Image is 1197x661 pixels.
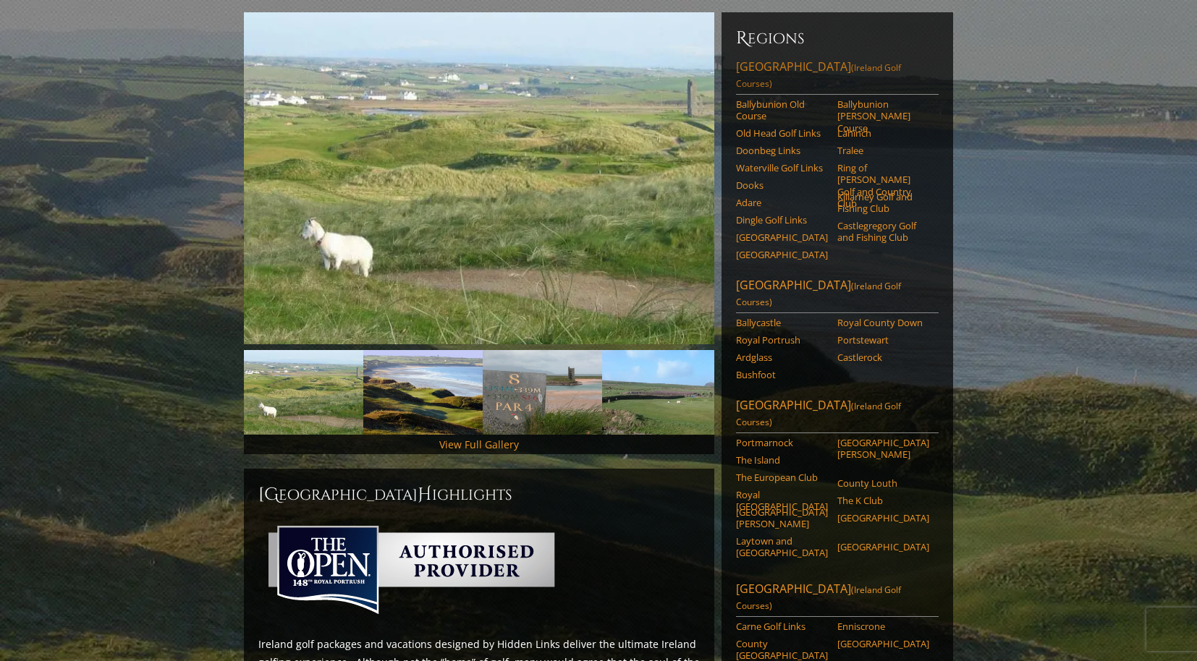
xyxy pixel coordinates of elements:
[736,214,828,226] a: Dingle Golf Links
[837,512,929,524] a: [GEOGRAPHIC_DATA]
[736,506,828,530] a: [GEOGRAPHIC_DATA][PERSON_NAME]
[736,277,939,313] a: [GEOGRAPHIC_DATA](Ireland Golf Courses)
[837,621,929,632] a: Enniscrone
[837,351,929,363] a: Castlerock
[736,454,828,466] a: The Island
[736,98,828,122] a: Ballybunion Old Course
[736,334,828,346] a: Royal Portrush
[736,535,828,559] a: Laytown and [GEOGRAPHIC_DATA]
[837,317,929,328] a: Royal County Down
[736,59,939,95] a: [GEOGRAPHIC_DATA](Ireland Golf Courses)
[837,495,929,506] a: The K Club
[736,249,828,260] a: [GEOGRAPHIC_DATA]
[837,162,929,209] a: Ring of [PERSON_NAME] Golf and Country Club
[837,334,929,346] a: Portstewart
[418,483,432,506] span: H
[736,162,828,174] a: Waterville Golf Links
[736,369,828,380] a: Bushfoot
[736,317,828,328] a: Ballycastle
[736,489,828,513] a: Royal [GEOGRAPHIC_DATA]
[736,197,828,208] a: Adare
[736,581,939,617] a: [GEOGRAPHIC_DATA](Ireland Golf Courses)
[439,438,519,451] a: View Full Gallery
[837,437,929,461] a: [GEOGRAPHIC_DATA][PERSON_NAME]
[837,127,929,139] a: Lahinch
[837,477,929,489] a: County Louth
[736,437,828,448] a: Portmarnock
[736,397,939,433] a: [GEOGRAPHIC_DATA](Ireland Golf Courses)
[736,179,828,191] a: Dooks
[736,351,828,363] a: Ardglass
[736,27,939,50] h6: Regions
[736,145,828,156] a: Doonbeg Links
[837,220,929,244] a: Castlegregory Golf and Fishing Club
[736,231,828,243] a: [GEOGRAPHIC_DATA]
[258,483,700,506] h2: [GEOGRAPHIC_DATA] ighlights
[736,621,828,632] a: Carne Golf Links
[837,191,929,215] a: Killarney Golf and Fishing Club
[837,98,929,134] a: Ballybunion [PERSON_NAME] Course
[837,638,929,649] a: [GEOGRAPHIC_DATA]
[837,145,929,156] a: Tralee
[837,541,929,553] a: [GEOGRAPHIC_DATA]
[736,472,828,483] a: The European Club
[736,127,828,139] a: Old Head Golf Links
